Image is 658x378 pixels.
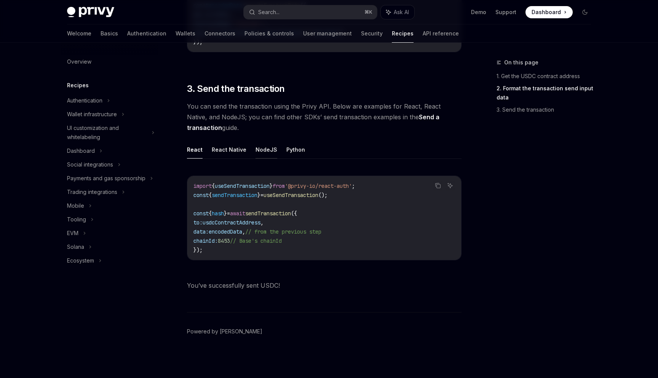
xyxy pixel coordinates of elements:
[504,58,538,67] span: On this page
[187,101,462,133] span: You can send the transaction using the Privy API. Below are examples for React, React Native, and...
[392,24,414,43] a: Recipes
[67,160,113,169] div: Social integrations
[227,210,230,217] span: =
[67,57,91,66] div: Overview
[445,181,455,191] button: Ask AI
[495,8,516,16] a: Support
[215,183,270,189] span: useSendTransaction
[193,228,209,235] span: data:
[209,210,212,217] span: {
[285,183,352,189] span: '@privy-io/react-auth'
[67,146,95,155] div: Dashboard
[187,328,262,335] a: Powered by [PERSON_NAME]
[224,210,227,217] span: }
[264,192,318,199] span: useSendTransaction
[212,141,246,159] button: React Native
[218,237,230,244] span: 8453
[193,247,203,253] span: });
[245,210,291,217] span: sendTransaction
[187,280,462,291] span: You’ve successfully sent USDC!
[67,242,84,251] div: Solana
[525,6,573,18] a: Dashboard
[270,183,273,189] span: }
[193,210,209,217] span: const
[257,192,260,199] span: }
[212,192,257,199] span: sendTransaction
[352,183,355,189] span: ;
[193,192,209,199] span: const
[212,183,215,189] span: {
[67,96,102,105] div: Authentication
[67,110,117,119] div: Wallet infrastructure
[497,70,597,82] a: 1. Get the USDC contract address
[67,256,94,265] div: Ecosystem
[67,187,117,197] div: Trading integrations
[579,6,591,18] button: Toggle dark mode
[209,192,212,199] span: {
[209,228,242,235] span: encodedData
[67,123,147,142] div: UI customization and whitelabeling
[230,210,245,217] span: await
[303,24,352,43] a: User management
[433,181,443,191] button: Copy the contents from the code block
[256,141,277,159] button: NodeJS
[532,8,561,16] span: Dashboard
[273,183,285,189] span: from
[101,24,118,43] a: Basics
[286,141,305,159] button: Python
[204,24,235,43] a: Connectors
[364,9,372,15] span: ⌘ K
[423,24,459,43] a: API reference
[67,201,84,210] div: Mobile
[176,24,195,43] a: Wallets
[187,141,203,159] button: React
[258,8,279,17] div: Search...
[187,83,284,95] span: 3. Send the transaction
[67,81,89,90] h5: Recipes
[497,104,597,116] a: 3. Send the transaction
[497,82,597,104] a: 2. Format the transaction send input data
[242,228,245,235] span: ,
[67,174,145,183] div: Payments and gas sponsorship
[318,192,327,199] span: ();
[67,24,91,43] a: Welcome
[244,24,294,43] a: Policies & controls
[260,192,264,199] span: =
[245,228,321,235] span: // from the previous step
[67,215,86,224] div: Tooling
[212,210,224,217] span: hash
[61,55,158,69] a: Overview
[203,219,260,226] span: usdcContractAddress
[381,5,414,19] button: Ask AI
[260,219,264,226] span: ,
[244,5,377,19] button: Search...⌘K
[471,8,486,16] a: Demo
[394,8,409,16] span: Ask AI
[127,24,166,43] a: Authentication
[361,24,383,43] a: Security
[193,183,212,189] span: import
[67,229,78,238] div: EVM
[291,210,297,217] span: ({
[193,219,203,226] span: to:
[67,7,114,18] img: dark logo
[193,237,218,244] span: chainId:
[230,237,282,244] span: // Base's chainId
